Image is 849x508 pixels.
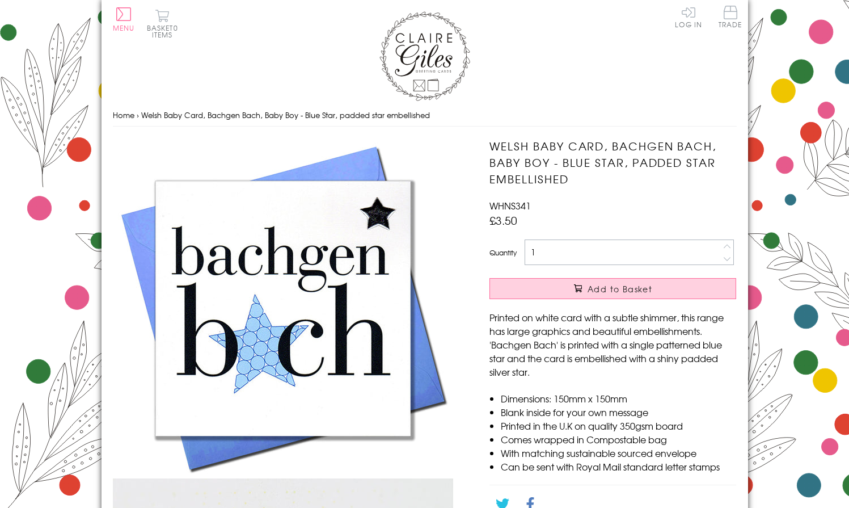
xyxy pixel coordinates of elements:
[501,433,736,446] li: Comes wrapped in Compostable bag
[501,460,736,473] li: Can be sent with Royal Mail standard letter stamps
[719,6,742,30] a: Trade
[675,6,702,28] a: Log In
[152,23,178,40] span: 0 items
[588,283,652,295] span: Add to Basket
[719,6,742,28] span: Trade
[501,419,736,433] li: Printed in the U.K on quality 350gsm board
[501,405,736,419] li: Blank inside for your own message
[147,9,178,38] button: Basket0 items
[501,392,736,405] li: Dimensions: 150mm x 150mm
[113,110,134,120] a: Home
[137,110,139,120] span: ›
[501,446,736,460] li: With matching sustainable sourced envelope
[489,212,517,228] span: £3.50
[489,138,736,187] h1: Welsh Baby Card, Bachgen Bach, Baby Boy - Blue Star, padded star embellished
[379,11,470,101] img: Claire Giles Greetings Cards
[489,310,736,379] p: Printed on white card with a subtle shimmer, this range has large graphics and beautiful embellis...
[113,104,737,127] nav: breadcrumbs
[113,23,135,33] span: Menu
[141,110,430,120] span: Welsh Baby Card, Bachgen Bach, Baby Boy - Blue Star, padded star embellished
[489,278,736,299] button: Add to Basket
[489,247,517,258] label: Quantity
[489,199,531,212] span: WHNS341
[113,138,453,478] img: Welsh Baby Card, Bachgen Bach, Baby Boy - Blue Star, padded star embellished
[113,7,135,31] button: Menu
